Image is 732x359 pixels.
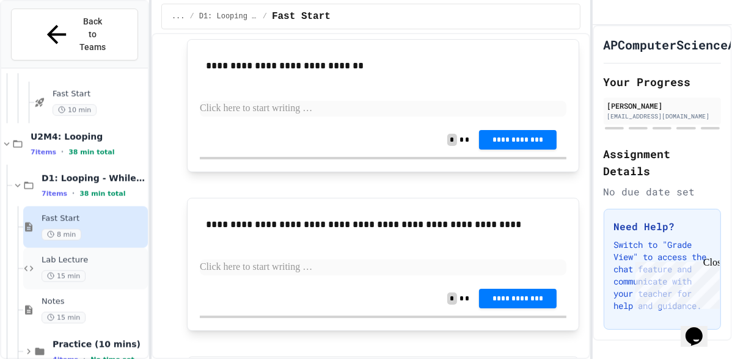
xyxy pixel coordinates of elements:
[172,12,185,21] span: ...
[11,9,138,60] button: Back to Teams
[53,89,145,100] span: Fast Start
[199,12,258,21] span: D1: Looping - While Loops
[42,270,86,282] span: 15 min
[681,310,720,347] iframe: chat widget
[607,100,717,111] div: [PERSON_NAME]
[42,190,67,198] span: 7 items
[42,173,145,184] span: D1: Looping - While Loops
[72,189,75,198] span: •
[79,190,125,198] span: 38 min total
[614,239,711,312] p: Switch to "Grade View" to access the chat feature and communicate with your teacher for help and ...
[78,15,107,54] span: Back to Teams
[53,104,97,116] span: 10 min
[604,73,721,90] h2: Your Progress
[263,12,267,21] span: /
[42,214,145,224] span: Fast Start
[53,339,145,350] span: Practice (10 mins)
[61,147,64,157] span: •
[68,148,114,156] span: 38 min total
[42,312,86,324] span: 15 min
[42,297,145,307] span: Notes
[31,131,145,142] span: U2M4: Looping
[5,5,84,78] div: Chat with us now!Close
[614,219,711,234] h3: Need Help?
[272,9,331,24] span: Fast Start
[607,112,717,121] div: [EMAIL_ADDRESS][DOMAIN_NAME]
[42,229,81,241] span: 8 min
[631,257,720,309] iframe: chat widget
[604,184,721,199] div: No due date set
[31,148,56,156] span: 7 items
[190,12,194,21] span: /
[42,255,145,266] span: Lab Lecture
[604,145,721,179] h2: Assignment Details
